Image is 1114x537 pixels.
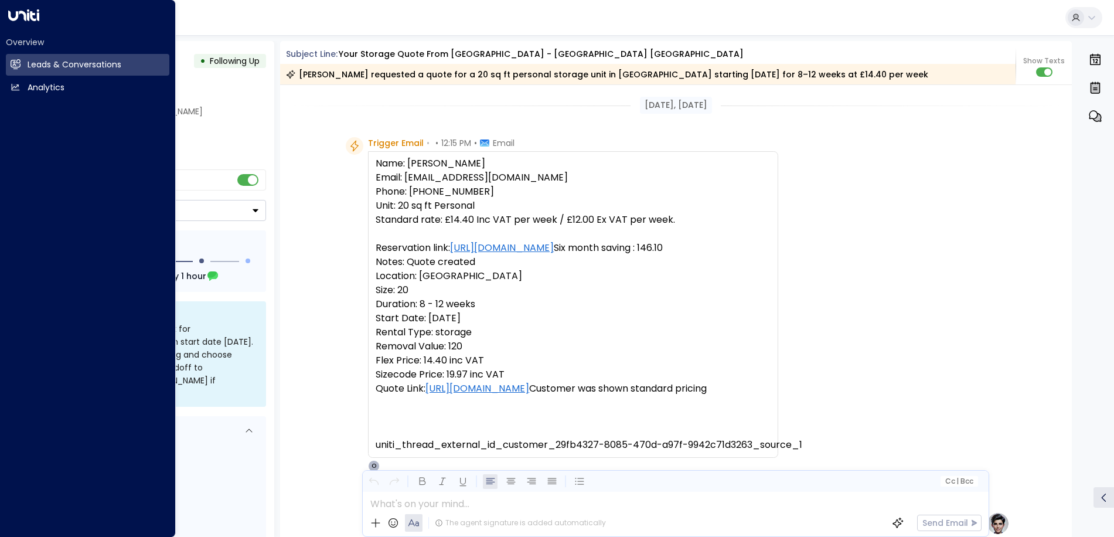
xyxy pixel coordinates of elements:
a: [URL][DOMAIN_NAME] [450,241,554,255]
button: Cc|Bcc [941,476,978,487]
h2: Leads & Conversations [28,59,121,71]
button: Undo [366,474,381,489]
span: Cc Bcc [945,477,973,485]
span: | [956,477,959,485]
h2: Overview [6,36,169,48]
a: Leads & Conversations [6,54,169,76]
span: 12:15 PM [441,137,471,149]
img: profile-logo.png [986,512,1010,535]
a: [URL][DOMAIN_NAME] [425,382,529,396]
div: Next Follow Up: [57,270,257,283]
div: [DATE], [DATE] [640,97,712,114]
pre: Name: [PERSON_NAME] Email: [EMAIL_ADDRESS][DOMAIN_NAME] Phone: [PHONE_NUMBER] Unit: 20 sq ft Pers... [376,157,771,452]
span: Email [493,137,515,149]
span: Trigger Email [368,137,424,149]
span: • [435,137,438,149]
div: [PERSON_NAME] requested a quote for a 20 sq ft personal storage unit in [GEOGRAPHIC_DATA] startin... [286,69,928,80]
div: Follow Up Sequence [57,240,257,252]
span: In about 1 day 1 hour [118,270,206,283]
div: • [200,50,206,72]
div: O [368,460,380,472]
h2: Analytics [28,81,64,94]
div: The agent signature is added automatically [435,518,606,528]
span: Following Up [210,55,260,67]
span: Show Texts [1023,56,1065,66]
span: • [474,137,477,149]
span: • [427,137,430,149]
span: Subject Line: [286,48,338,60]
a: Analytics [6,77,169,98]
button: Redo [387,474,401,489]
div: Your storage quote from [GEOGRAPHIC_DATA] - [GEOGRAPHIC_DATA] [GEOGRAPHIC_DATA] [339,48,744,60]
